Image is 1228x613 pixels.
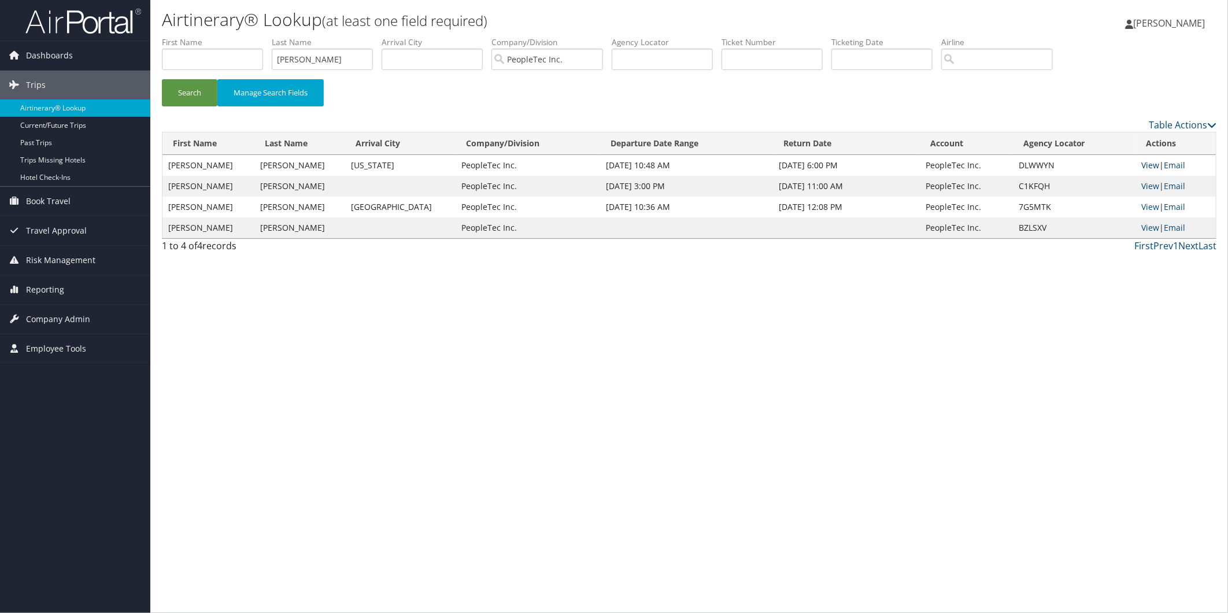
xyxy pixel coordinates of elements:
[491,36,612,48] label: Company/Division
[920,217,1013,238] td: PeopleTec Inc.
[346,132,456,155] th: Arrival City: activate to sort column ascending
[26,187,71,216] span: Book Travel
[600,176,774,197] td: [DATE] 3:00 PM
[162,155,254,176] td: [PERSON_NAME]
[600,132,774,155] th: Departure Date Range: activate to sort column ascending
[1153,239,1173,252] a: Prev
[1178,239,1199,252] a: Next
[1013,155,1136,176] td: DLWWYN
[1136,197,1216,217] td: |
[162,197,254,217] td: [PERSON_NAME]
[1164,222,1186,233] a: Email
[26,246,95,275] span: Risk Management
[272,36,382,48] label: Last Name
[774,132,920,155] th: Return Date: activate to sort column ascending
[1133,17,1205,29] span: [PERSON_NAME]
[254,217,345,238] td: [PERSON_NAME]
[920,132,1013,155] th: Account: activate to sort column ascending
[197,239,202,252] span: 4
[1013,176,1136,197] td: C1KFQH
[1136,132,1216,155] th: Actions
[920,197,1013,217] td: PeopleTec Inc.
[456,176,600,197] td: PeopleTec Inc.
[26,334,86,363] span: Employee Tools
[26,71,46,99] span: Trips
[1149,119,1216,131] a: Table Actions
[920,176,1013,197] td: PeopleTec Inc.
[1199,239,1216,252] a: Last
[456,197,600,217] td: PeopleTec Inc.
[1173,239,1178,252] a: 1
[1142,222,1160,233] a: View
[831,36,941,48] label: Ticketing Date
[254,197,345,217] td: [PERSON_NAME]
[456,155,600,176] td: PeopleTec Inc.
[26,216,87,245] span: Travel Approval
[162,79,217,106] button: Search
[1125,6,1216,40] a: [PERSON_NAME]
[346,197,456,217] td: [GEOGRAPHIC_DATA]
[26,305,90,334] span: Company Admin
[162,8,865,32] h1: Airtinerary® Lookup
[382,36,491,48] label: Arrival City
[456,217,600,238] td: PeopleTec Inc.
[1142,180,1160,191] a: View
[254,132,345,155] th: Last Name: activate to sort column ascending
[1136,217,1216,238] td: |
[162,217,254,238] td: [PERSON_NAME]
[254,176,345,197] td: [PERSON_NAME]
[1164,180,1186,191] a: Email
[774,197,920,217] td: [DATE] 12:08 PM
[322,11,487,30] small: (at least one field required)
[1013,132,1136,155] th: Agency Locator: activate to sort column ascending
[1164,201,1186,212] a: Email
[25,8,141,35] img: airportal-logo.png
[1136,176,1216,197] td: |
[162,36,272,48] label: First Name
[162,176,254,197] td: [PERSON_NAME]
[600,155,774,176] td: [DATE] 10:48 AM
[456,132,600,155] th: Company/Division
[1142,160,1160,171] a: View
[162,132,254,155] th: First Name: activate to sort column ascending
[722,36,831,48] label: Ticket Number
[600,197,774,217] td: [DATE] 10:36 AM
[612,36,722,48] label: Agency Locator
[774,155,920,176] td: [DATE] 6:00 PM
[1013,197,1136,217] td: 7G5MTK
[217,79,324,106] button: Manage Search Fields
[162,239,413,259] div: 1 to 4 of records
[941,36,1061,48] label: Airline
[346,155,456,176] td: [US_STATE]
[1142,201,1160,212] a: View
[774,176,920,197] td: [DATE] 11:00 AM
[26,275,64,304] span: Reporting
[1136,155,1216,176] td: |
[26,41,73,70] span: Dashboards
[1013,217,1136,238] td: BZLSXV
[254,155,345,176] td: [PERSON_NAME]
[1164,160,1186,171] a: Email
[1134,239,1153,252] a: First
[920,155,1013,176] td: PeopleTec Inc.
